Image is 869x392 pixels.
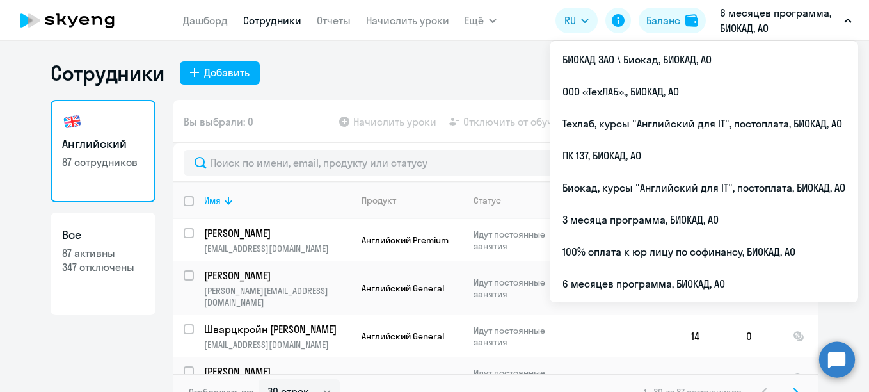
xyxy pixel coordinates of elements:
a: Шварцкройн [PERSON_NAME] [204,322,351,336]
p: [EMAIL_ADDRESS][DOMAIN_NAME] [204,339,351,350]
p: [PERSON_NAME] [204,364,349,379]
p: Идут постоянные занятия [474,229,561,252]
h3: Все [62,227,144,243]
div: Статус [474,195,501,206]
p: Шварцкройн [PERSON_NAME] [204,322,349,336]
p: Идут постоянные занятия [474,367,561,390]
div: Баланс [646,13,680,28]
span: Английский General [362,373,444,384]
p: Идут постоянные занятия [474,325,561,348]
a: Все87 активны347 отключены [51,213,155,315]
button: 6 месяцев программа, БИОКАД, АО [714,5,858,36]
a: Отчеты [317,14,351,27]
h3: Английский [62,136,144,152]
span: Английский General [362,331,444,342]
p: 87 активны [62,246,144,260]
p: 6 месяцев программа, БИОКАД, АО [720,5,839,36]
ul: Ещё [550,41,858,302]
div: Имя [204,195,221,206]
span: Английский Premium [362,234,449,246]
div: Статус [474,195,561,206]
a: Английский87 сотрудников [51,100,155,202]
span: Ещё [465,13,484,28]
a: Дашборд [183,14,228,27]
a: [PERSON_NAME] [204,226,351,240]
a: Начислить уроки [366,14,449,27]
div: Продукт [362,195,463,206]
input: Поиск по имени, email, продукту или статусу [184,150,808,176]
p: 87 сотрудников [62,155,144,169]
span: Вы выбрали: 0 [184,114,253,129]
p: Идут постоянные занятия [474,277,561,300]
button: RU [555,8,598,33]
p: [PERSON_NAME] [204,268,349,282]
a: Сотрудники [243,14,301,27]
a: [PERSON_NAME] [204,268,351,282]
p: 347 отключены [62,260,144,274]
button: Балансbalance [639,8,706,33]
p: [PERSON_NAME][EMAIL_ADDRESS][DOMAIN_NAME] [204,285,351,308]
div: Продукт [362,195,396,206]
div: Добавить [204,65,250,80]
a: [PERSON_NAME] [204,364,351,379]
p: [PERSON_NAME] [204,226,349,240]
p: [EMAIL_ADDRESS][DOMAIN_NAME] [204,243,351,254]
button: Добавить [180,61,260,85]
span: Английский General [362,282,444,294]
img: english [62,111,83,132]
div: Имя [204,195,351,206]
td: 14 [681,315,736,357]
span: RU [564,13,576,28]
h1: Сотрудники [51,60,164,86]
button: Ещё [465,8,497,33]
img: balance [685,14,698,27]
td: 0 [736,315,783,357]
